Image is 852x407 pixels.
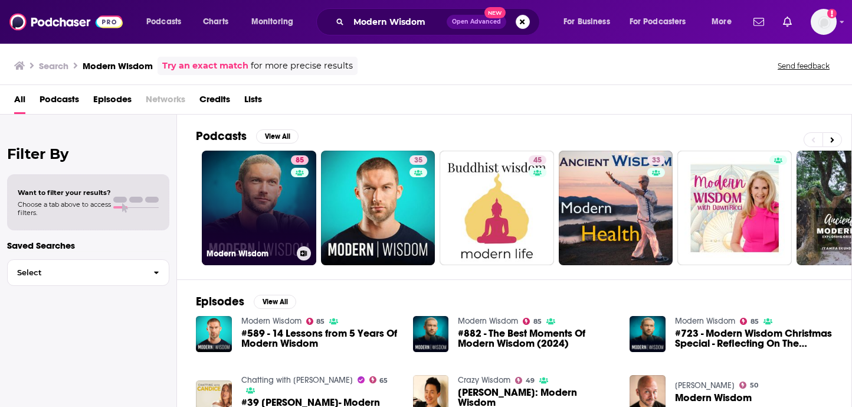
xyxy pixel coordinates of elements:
[203,14,228,30] span: Charts
[379,378,388,383] span: 65
[458,328,615,349] a: #882 - The Best Moments Of Modern Wisdom (2024)
[447,15,506,29] button: Open AdvancedNew
[146,14,181,30] span: Podcasts
[196,129,247,144] h2: Podcasts
[652,155,660,167] span: 33
[202,151,316,265] a: 85Modern Wisdom
[675,328,833,349] a: #723 - Modern Wisdom Christmas Special - Reflecting On The Wildest Year
[196,294,296,309] a: EpisodesView All
[256,129,299,144] button: View All
[321,151,435,265] a: 35
[241,375,353,385] a: Chatting with Candice
[526,378,535,383] span: 49
[251,14,293,30] span: Monitoring
[630,14,686,30] span: For Podcasters
[712,14,732,30] span: More
[622,12,703,31] button: open menu
[306,318,325,325] a: 85
[523,318,542,325] a: 85
[774,61,833,71] button: Send feedback
[778,12,797,32] a: Show notifications dropdown
[529,155,546,165] a: 45
[750,383,758,388] span: 50
[18,188,111,197] span: Want to filter your results?
[675,380,735,390] a: Derek Sivers
[195,12,235,31] a: Charts
[751,319,759,324] span: 85
[138,12,196,31] button: open menu
[8,269,144,276] span: Select
[630,316,666,352] img: #723 - Modern Wisdom Christmas Special - Reflecting On The Wildest Year
[703,12,746,31] button: open menu
[515,377,535,384] a: 49
[484,7,506,18] span: New
[241,328,399,349] a: #589 - 14 Lessons from 5 Years Of Modern Wisdom
[251,59,353,73] span: for more precise results
[827,9,837,18] svg: Add a profile image
[196,294,244,309] h2: Episodes
[327,8,551,35] div: Search podcasts, credits, & more...
[146,90,185,114] span: Networks
[749,12,769,32] a: Show notifications dropdown
[14,90,25,114] a: All
[39,60,68,71] h3: Search
[811,9,837,35] span: Logged in as megcassidy
[93,90,132,114] a: Episodes
[413,316,449,352] img: #882 - The Best Moments Of Modern Wisdom (2024)
[207,249,292,259] h3: Modern Wisdom
[196,129,299,144] a: PodcastsView All
[9,11,123,33] img: Podchaser - Follow, Share and Rate Podcasts
[83,60,153,71] h3: Modern Wisdom
[563,14,610,30] span: For Business
[533,155,542,167] span: 45
[349,12,447,31] input: Search podcasts, credits, & more...
[739,382,758,389] a: 50
[811,9,837,35] img: User Profile
[199,90,230,114] a: Credits
[458,375,510,385] a: Crazy Wisdom
[409,155,427,165] a: 35
[40,90,79,114] a: Podcasts
[7,240,169,251] p: Saved Searches
[675,316,735,326] a: Modern Wisdom
[675,393,752,403] a: Modern Wisdom
[458,316,518,326] a: Modern Wisdom
[811,9,837,35] button: Show profile menu
[291,155,309,165] a: 85
[296,155,304,167] span: 85
[440,151,554,265] a: 45
[7,259,169,286] button: Select
[533,319,542,324] span: 85
[7,145,169,162] h2: Filter By
[414,155,422,167] span: 35
[18,200,111,217] span: Choose a tab above to access filters.
[647,155,665,165] a: 33
[243,12,309,31] button: open menu
[244,90,262,114] a: Lists
[196,316,232,352] img: #589 - 14 Lessons from 5 Years Of Modern Wisdom
[369,376,388,383] a: 65
[559,151,673,265] a: 33
[254,295,296,309] button: View All
[162,59,248,73] a: Try an exact match
[316,319,325,324] span: 85
[555,12,625,31] button: open menu
[740,318,759,325] a: 85
[241,316,302,326] a: Modern Wisdom
[452,19,501,25] span: Open Advanced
